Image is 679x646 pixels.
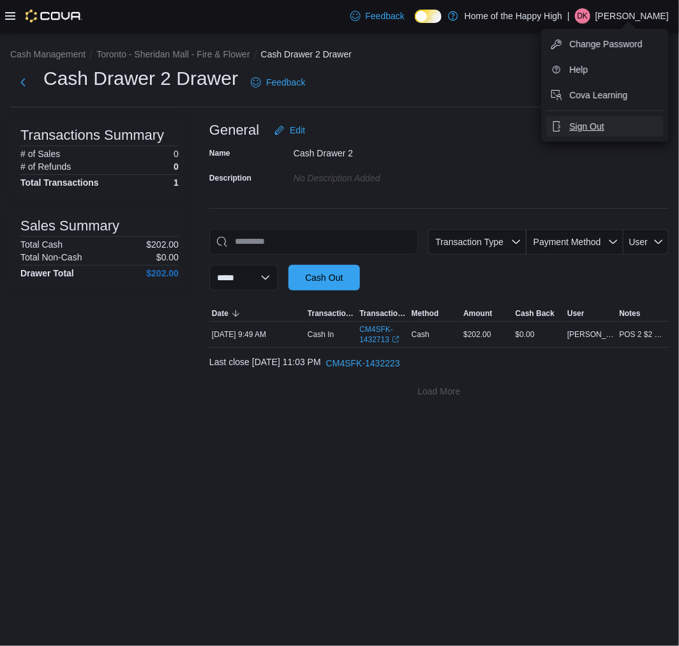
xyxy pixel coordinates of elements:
span: CM4SFK-1432223 [326,357,400,370]
span: Notes [620,308,641,319]
h3: General [209,123,259,138]
p: $202.00 [146,239,179,250]
h6: Total Cash [20,239,63,250]
div: Last close [DATE] 11:03 PM [209,350,669,376]
button: Payment Method [526,229,623,255]
button: Notes [617,306,669,321]
h4: Drawer Total [20,268,74,278]
img: Cova [26,10,82,22]
h6: Total Non-Cash [20,252,82,262]
button: Cash Back [513,306,565,321]
button: Transaction Type [305,306,357,321]
a: Feedback [345,3,410,29]
h6: # of Refunds [20,161,71,172]
span: Transaction # [359,308,406,319]
button: Help [546,59,664,80]
input: This is a search bar. As you type, the results lower in the page will automatically filter. [209,229,418,255]
span: Help [569,63,588,76]
span: Feedback [266,76,305,89]
a: CM4SFK-1432713External link [359,324,406,345]
p: Home of the Happy High [465,8,562,24]
input: Dark Mode [415,10,442,23]
span: DK [578,8,588,24]
button: Cash Out [288,265,360,290]
span: User [567,308,585,319]
div: Cash Drawer 2 [294,143,465,158]
div: No Description added [294,168,465,183]
h3: Sales Summary [20,218,119,234]
span: Transaction Type [308,308,354,319]
button: Transaction Type [428,229,526,255]
button: Date [209,306,305,321]
button: Method [409,306,461,321]
h3: Transactions Summary [20,128,164,143]
span: Change Password [569,38,642,50]
span: POS 2 $2 over from last night deposits [620,329,666,340]
span: Dark Mode [415,23,415,24]
p: 0 [174,161,179,172]
span: Method [412,308,439,319]
a: Feedback [246,70,310,95]
p: 0 [174,149,179,159]
span: $202.00 [463,329,491,340]
span: Transaction Type [435,237,504,247]
h4: Total Transactions [20,177,99,188]
nav: An example of EuiBreadcrumbs [10,48,669,63]
button: Change Password [546,34,664,54]
span: User [629,237,648,247]
button: Amount [461,306,512,321]
span: Feedback [366,10,405,22]
span: Sign Out [569,120,604,133]
p: [PERSON_NAME] [595,8,669,24]
span: Amount [463,308,492,319]
div: $0.00 [513,327,565,342]
p: | [567,8,570,24]
span: Edit [290,124,305,137]
span: Cash Out [305,271,343,284]
button: Next [10,70,36,95]
h4: $202.00 [146,268,179,278]
h6: # of Sales [20,149,60,159]
button: Cash Drawer 2 Drawer [261,49,352,59]
span: Payment Method [533,237,601,247]
button: Toronto - Sheridan Mall - Fire & Flower [96,49,250,59]
div: [DATE] 9:49 AM [209,327,305,342]
button: Edit [269,117,310,143]
span: Date [212,308,228,319]
button: User [623,229,669,255]
label: Description [209,173,251,183]
svg: External link [392,336,399,343]
span: Cova Learning [569,89,627,101]
button: Transaction # [357,306,408,321]
span: [PERSON_NAME] [567,329,614,340]
span: Cash Back [516,308,555,319]
button: CM4SFK-1432223 [321,350,405,376]
button: Load More [209,379,669,404]
div: Daniel Khong [575,8,590,24]
span: Cash [412,329,429,340]
label: Name [209,148,230,158]
button: Cova Learning [546,85,664,105]
span: Load More [418,385,461,398]
button: Cash Management [10,49,86,59]
h1: Cash Drawer 2 Drawer [43,66,238,91]
h4: 1 [174,177,179,188]
button: Sign Out [546,116,664,137]
p: $0.00 [156,252,179,262]
button: User [565,306,616,321]
p: Cash In [308,329,334,340]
